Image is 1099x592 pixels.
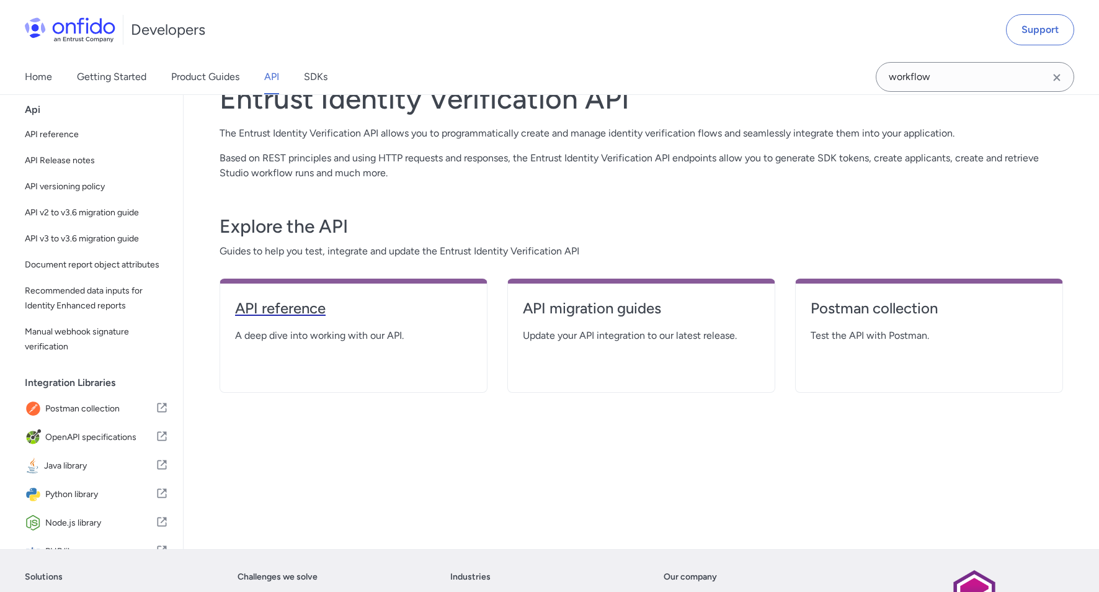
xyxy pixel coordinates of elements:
a: Industries [450,570,491,585]
a: Product Guides [171,60,239,94]
img: IconPython library [25,486,45,503]
input: Onfido search input field [876,62,1074,92]
span: Node.js library [45,514,156,532]
a: IconOpenAPI specificationsOpenAPI specifications [20,424,173,451]
a: Postman collection [811,298,1048,328]
a: SDKs [304,60,327,94]
a: IconPython libraryPython library [20,481,173,508]
p: The Entrust Identity Verification API allows you to programmatically create and manage identity v... [220,126,1063,141]
h1: Entrust Identity Verification API [220,81,1063,116]
a: Manual webhook signature verification [20,320,173,359]
a: Home [25,60,52,94]
span: Java library [44,457,156,475]
span: Test the API with Postman. [811,328,1048,343]
p: Based on REST principles and using HTTP requests and responses, the Entrust Identity Verification... [220,151,1063,181]
span: API reference [25,127,168,142]
a: API reference [20,122,173,147]
svg: Clear search field button [1049,70,1064,85]
a: IconJava libraryJava library [20,452,173,480]
a: Solutions [25,570,63,585]
h3: Explore the API [220,214,1063,239]
a: API Release notes [20,148,173,173]
a: Support [1006,14,1074,45]
a: IconPostman collectionPostman collection [20,395,173,423]
img: IconNode.js library [25,514,45,532]
span: OpenAPI specifications [45,429,156,446]
a: Recommended data inputs for Identity Enhanced reports [20,279,173,318]
a: IconNode.js libraryNode.js library [20,509,173,537]
h4: API migration guides [523,298,760,318]
span: Update your API integration to our latest release. [523,328,760,343]
h4: Postman collection [811,298,1048,318]
span: API versioning policy [25,179,168,194]
span: Recommended data inputs for Identity Enhanced reports [25,284,168,313]
a: API v2 to v3.6 migration guide [20,200,173,225]
a: API v3 to v3.6 migration guide [20,226,173,251]
img: IconPostman collection [25,400,45,418]
a: IconPHP libraryPHP library [20,538,173,565]
a: Document report object attributes [20,253,173,277]
a: Getting Started [77,60,146,94]
img: Onfido Logo [25,17,115,42]
span: Document report object attributes [25,258,168,272]
img: IconOpenAPI specifications [25,429,45,446]
span: Python library [45,486,156,503]
a: API migration guides [523,298,760,328]
span: Manual webhook signature verification [25,325,168,354]
div: Integration Libraries [25,370,178,395]
span: Postman collection [45,400,156,418]
a: Our company [664,570,717,585]
span: PHP library [45,543,156,560]
a: API reference [235,298,472,328]
a: API [264,60,279,94]
div: Api [25,97,178,122]
img: IconJava library [25,457,44,475]
span: API v3 to v3.6 migration guide [25,231,168,246]
span: API Release notes [25,153,168,168]
h4: API reference [235,298,472,318]
span: API v2 to v3.6 migration guide [25,205,168,220]
img: IconPHP library [25,543,45,560]
span: Guides to help you test, integrate and update the Entrust Identity Verification API [220,244,1063,259]
span: A deep dive into working with our API. [235,328,472,343]
a: Challenges we solve [238,570,318,585]
h1: Developers [131,20,205,40]
a: API versioning policy [20,174,173,199]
